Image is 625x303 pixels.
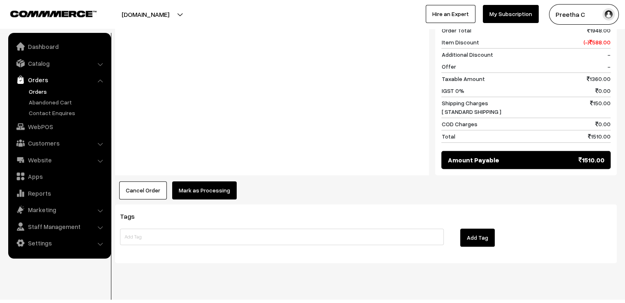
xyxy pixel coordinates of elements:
[587,26,611,35] span: 1948.00
[441,26,471,35] span: Order Total
[27,87,108,96] a: Orders
[441,132,455,141] span: Total
[441,99,501,116] span: Shipping Charges [ STANDARD SHIPPING ]
[93,4,198,25] button: [DOMAIN_NAME]
[590,99,611,116] span: 150.00
[441,120,477,128] span: COD Charges
[27,98,108,106] a: Abandoned Cart
[595,86,611,95] span: 0.00
[426,5,475,23] a: Hire an Expert
[579,155,604,165] span: 1510.00
[120,212,145,220] span: Tags
[483,5,539,23] a: My Subscription
[10,186,108,201] a: Reports
[120,229,444,245] input: Add Tag
[441,62,456,71] span: Offer
[595,120,611,128] span: 0.00
[587,74,611,83] span: 1360.00
[27,109,108,117] a: Contact Enquires
[441,74,484,83] span: Taxable Amount
[441,38,479,46] span: Item Discount
[10,236,108,250] a: Settings
[172,181,237,199] button: Mark as Processing
[10,56,108,71] a: Catalog
[441,86,464,95] span: IGST 0%
[10,169,108,184] a: Apps
[10,39,108,54] a: Dashboard
[441,50,493,59] span: Additional Discount
[607,50,611,59] span: -
[588,132,611,141] span: 1510.00
[460,229,495,247] button: Add Tag
[10,119,108,134] a: WebPOS
[607,62,611,71] span: -
[583,38,611,46] span: (-) 588.00
[10,72,108,87] a: Orders
[549,4,619,25] button: Preetha C
[447,155,499,165] span: Amount Payable
[10,202,108,217] a: Marketing
[10,219,108,234] a: Staff Management
[602,8,615,21] img: user
[10,8,82,18] a: COMMMERCE
[119,181,167,199] button: Cancel Order
[10,153,108,167] a: Website
[10,11,97,17] img: COMMMERCE
[10,136,108,150] a: Customers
